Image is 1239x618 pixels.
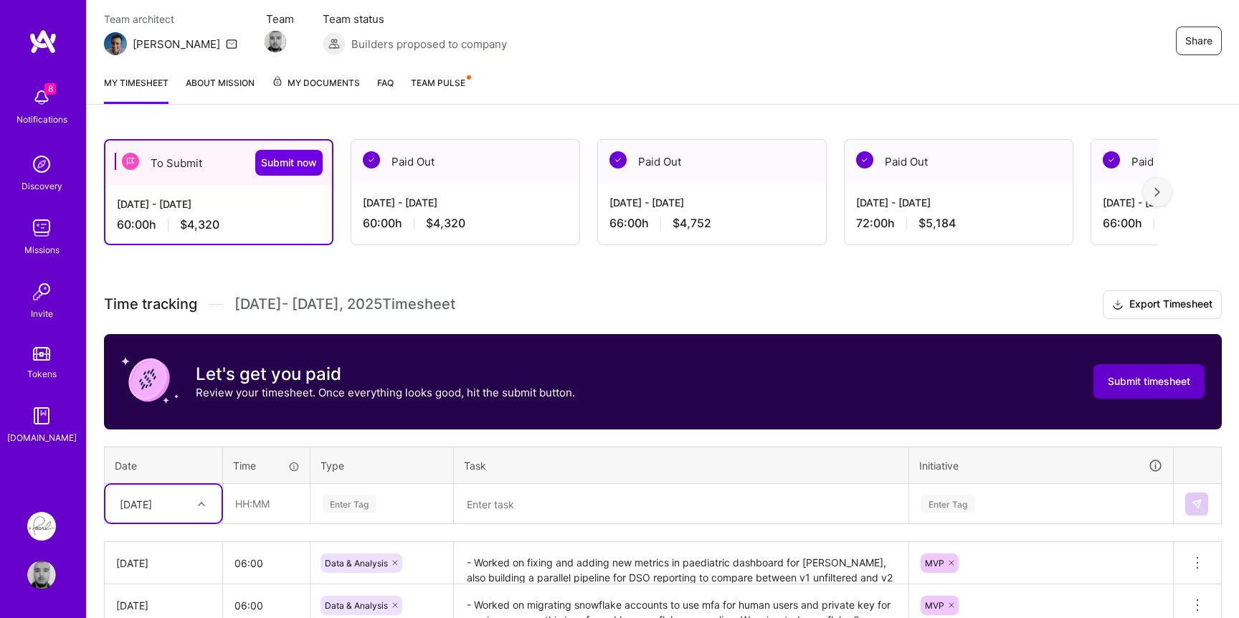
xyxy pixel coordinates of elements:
[7,430,77,445] div: [DOMAIN_NAME]
[33,347,50,361] img: tokens
[323,493,376,515] div: Enter Tag
[266,11,294,27] span: Team
[27,150,56,179] img: discovery
[1191,498,1202,510] img: Submit
[426,216,465,231] span: $4,320
[918,216,956,231] span: $5,184
[351,37,507,52] span: Builders proposed to company
[104,11,237,27] span: Team architect
[845,140,1073,184] div: Paid Out
[598,140,826,184] div: Paid Out
[44,83,56,95] span: 8
[24,561,60,589] a: User Avatar
[27,277,56,306] img: Invite
[24,512,60,541] a: Pearl: Data Science Team
[198,500,205,508] i: icon Chevron
[27,401,56,430] img: guide book
[265,31,286,52] img: Team Member Avatar
[925,600,944,611] span: MVP
[117,217,321,232] div: 60:00 h
[116,598,211,613] div: [DATE]
[180,217,219,232] span: $4,320
[609,151,627,168] img: Paid Out
[609,195,815,210] div: [DATE] - [DATE]
[272,75,360,104] a: My Documents
[196,363,575,385] h3: Let's get you paid
[925,558,944,569] span: MVP
[673,216,711,231] span: $4,752
[1185,34,1212,48] span: Share
[104,75,168,104] a: My timesheet
[233,458,300,473] div: Time
[255,150,323,176] button: Submit now
[609,216,815,231] div: 66:00 h
[224,485,309,523] input: HH:MM
[27,561,56,589] img: User Avatar
[27,512,56,541] img: Pearl: Data Science Team
[921,493,974,515] div: Enter Tag
[133,37,220,52] div: [PERSON_NAME]
[27,83,56,112] img: bell
[856,151,873,168] img: Paid Out
[105,447,223,484] th: Date
[226,38,237,49] i: icon Mail
[856,216,1061,231] div: 72:00 h
[122,153,139,170] img: To Submit
[377,75,394,104] a: FAQ
[351,140,579,184] div: Paid Out
[116,556,211,571] div: [DATE]
[363,216,568,231] div: 60:00 h
[363,195,568,210] div: [DATE] - [DATE]
[27,366,57,381] div: Tokens
[1093,364,1205,399] button: Submit timesheet
[121,351,179,409] img: coin
[186,75,255,104] a: About Mission
[16,112,67,127] div: Notifications
[196,385,575,400] p: Review your timesheet. Once everything looks good, hit the submit button.
[104,295,197,313] span: Time tracking
[272,75,360,91] span: My Documents
[27,214,56,242] img: teamwork
[325,600,388,611] span: Data & Analysis
[1103,151,1120,168] img: Paid Out
[1103,290,1222,319] button: Export Timesheet
[310,447,454,484] th: Type
[1176,27,1222,55] button: Share
[411,77,465,88] span: Team Pulse
[454,447,909,484] th: Task
[1154,187,1160,197] img: right
[1108,374,1190,389] span: Submit timesheet
[104,32,127,55] img: Team Architect
[223,544,310,582] input: HH:MM
[31,306,53,321] div: Invite
[455,543,907,583] textarea: - Worked on fixing and adding new metrics in paediatric dashboard for [PERSON_NAME], also buildin...
[105,141,332,185] div: To Submit
[856,195,1061,210] div: [DATE] - [DATE]
[261,156,317,170] span: Submit now
[1112,298,1124,313] i: icon Download
[363,151,380,168] img: Paid Out
[266,29,285,54] a: Team Member Avatar
[919,457,1163,474] div: Initiative
[22,179,62,194] div: Discovery
[29,29,57,54] img: logo
[323,32,346,55] img: Builders proposed to company
[234,295,455,313] span: [DATE] - [DATE] , 2025 Timesheet
[117,196,321,211] div: [DATE] - [DATE]
[24,242,60,257] div: Missions
[411,75,470,104] a: Team Pulse
[323,11,507,27] span: Team status
[120,496,152,511] div: [DATE]
[325,558,388,569] span: Data & Analysis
